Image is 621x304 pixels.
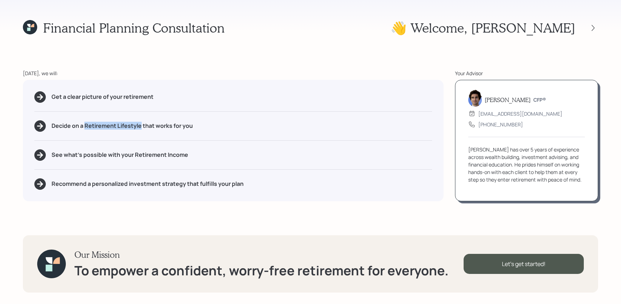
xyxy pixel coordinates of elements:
div: [DATE], we will: [23,69,444,77]
h1: To empower a confident, worry-free retirement for everyone. [74,263,449,278]
h5: Decide on a Retirement Lifestyle that works for you [52,122,193,129]
div: [EMAIL_ADDRESS][DOMAIN_NAME] [478,110,562,117]
img: harrison-schaefer-headshot-2.png [468,90,482,107]
h1: 👋 Welcome , [PERSON_NAME] [391,20,575,35]
h3: Our Mission [74,250,449,260]
div: [PERSON_NAME] has over 5 years of experience across wealth building, investment advising, and fin... [468,146,585,183]
h1: Financial Planning Consultation [43,20,225,35]
h5: See what's possible with your Retirement Income [52,151,188,158]
h5: Get a clear picture of your retirement [52,93,153,100]
h5: Recommend a personalized investment strategy that fulfills your plan [52,180,244,187]
div: Let's get started! [464,254,584,274]
div: Your Advisor [455,69,598,77]
div: [PHONE_NUMBER] [478,121,523,128]
h5: [PERSON_NAME] [485,96,530,103]
h6: CFP® [533,97,546,103]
